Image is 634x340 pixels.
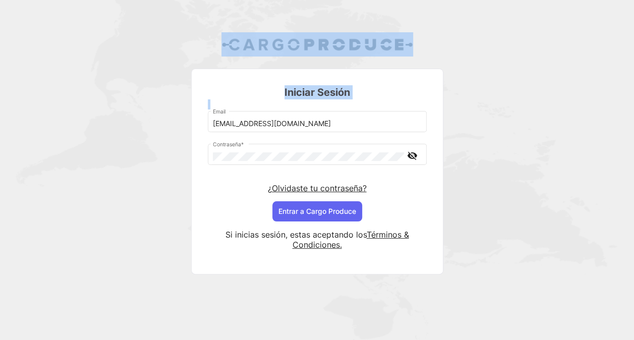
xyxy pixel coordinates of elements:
[213,120,421,128] input: Email
[407,149,419,162] mat-icon: visibility_off
[221,32,413,56] img: Cargo Produce Logo
[272,201,362,221] button: Entrar a Cargo Produce
[293,230,409,250] a: Términos & Condiciones.
[225,230,367,240] span: Si inicias sesión, estas aceptando los
[268,183,367,193] a: ¿Olvidaste tu contraseña?
[208,85,427,99] h3: Iniciar Sesión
